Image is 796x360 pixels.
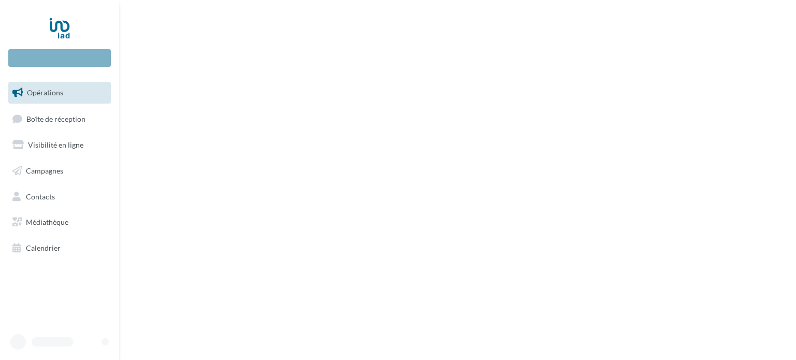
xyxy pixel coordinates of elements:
[6,134,113,156] a: Visibilité en ligne
[6,237,113,259] a: Calendrier
[26,192,55,200] span: Contacts
[6,211,113,233] a: Médiathèque
[6,82,113,104] a: Opérations
[8,49,111,67] div: Nouvelle campagne
[26,114,86,123] span: Boîte de réception
[6,160,113,182] a: Campagnes
[27,88,63,97] span: Opérations
[6,108,113,130] a: Boîte de réception
[26,218,68,226] span: Médiathèque
[28,140,83,149] span: Visibilité en ligne
[26,166,63,175] span: Campagnes
[26,243,61,252] span: Calendrier
[6,186,113,208] a: Contacts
